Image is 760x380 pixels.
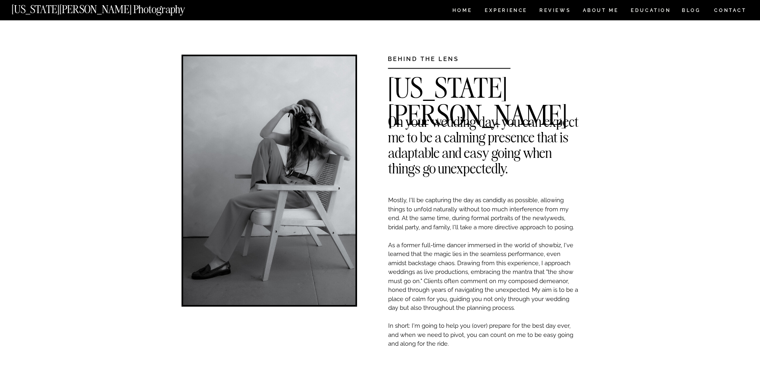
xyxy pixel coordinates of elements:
a: BLOG [682,8,701,15]
a: CONTACT [714,6,747,15]
a: EDUCATION [630,8,672,15]
h2: [US_STATE][PERSON_NAME] [388,75,579,87]
h3: BEHIND THE LENS [388,55,486,61]
h2: On your wedding day, you can expect me to be a calming presence that is adaptable and easy going ... [388,114,579,126]
a: ABOUT ME [582,8,619,15]
a: HOME [451,8,474,15]
a: REVIEWS [539,8,569,15]
a: [US_STATE][PERSON_NAME] Photography [12,4,212,11]
a: Experience [485,8,527,15]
